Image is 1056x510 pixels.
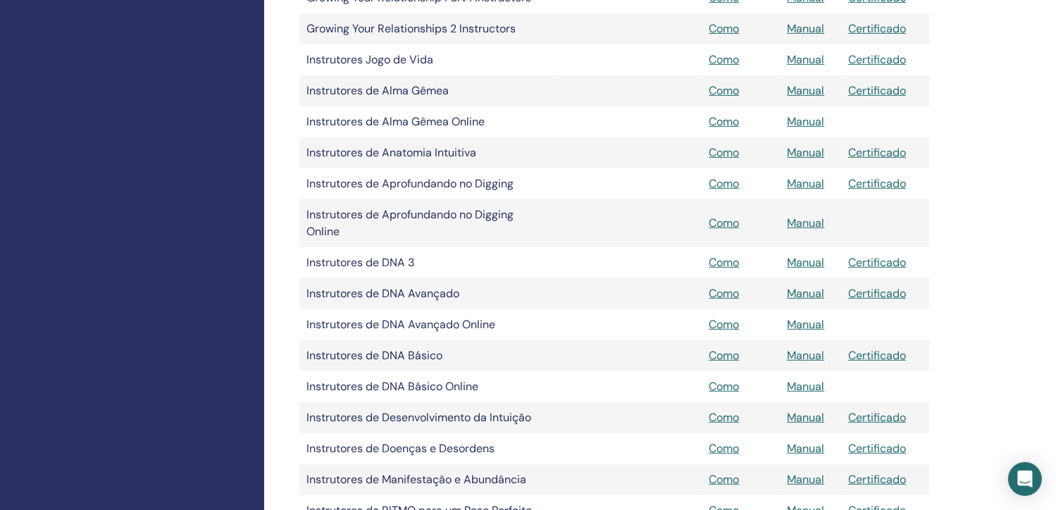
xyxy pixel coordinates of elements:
a: Certificado [848,472,906,487]
a: Certificado [848,441,906,456]
td: Instrutores de DNA Básico Online [299,371,553,402]
a: Como [709,317,739,332]
td: Instrutores de Alma Gêmea [299,75,553,106]
div: Open Intercom Messenger [1008,462,1042,496]
a: Manual [787,114,824,129]
a: Certificado [848,83,906,98]
a: Como [709,472,739,487]
a: Como [709,176,739,191]
a: Como [709,21,739,36]
td: Instrutores de DNA 3 [299,247,553,278]
a: Como [709,379,739,394]
a: Manual [787,410,824,425]
a: Manual [787,145,824,160]
a: Como [709,410,739,425]
a: Como [709,83,739,98]
td: Instrutores de DNA Básico [299,340,553,371]
a: Certificado [848,176,906,191]
a: Certificado [848,21,906,36]
a: Como [709,441,739,456]
a: Como [709,52,739,67]
td: Instrutores de Anatomia Intuitiva [299,137,553,168]
a: Certificado [848,410,906,425]
a: Manual [787,255,824,270]
td: Instrutores de Aprofundando no Digging [299,168,553,199]
td: Growing Your Relationships 2 Instructors [299,13,553,44]
td: Instrutores de Doenças e Desordens [299,433,553,464]
a: Como [709,145,739,160]
a: Certificado [848,348,906,363]
a: Como [709,286,739,301]
td: Instrutores de Aprofundando no Digging Online [299,199,553,247]
a: Manual [787,317,824,332]
a: Manual [787,176,824,191]
a: Certificado [848,286,906,301]
td: Instrutores de DNA Avançado Online [299,309,553,340]
td: Instrutores de Manifestação e Abundância [299,464,553,495]
a: Como [709,216,739,230]
td: Instrutores Jogo de Vida [299,44,553,75]
a: Manual [787,348,824,363]
a: Certificado [848,52,906,67]
a: Manual [787,472,824,487]
a: Manual [787,83,824,98]
td: Instrutores de DNA Avançado [299,278,553,309]
a: Manual [787,216,824,230]
a: Manual [787,441,824,456]
a: Certificado [848,255,906,270]
a: Manual [787,379,824,394]
a: Manual [787,52,824,67]
a: Como [709,348,739,363]
td: Instrutores de Alma Gêmea Online [299,106,553,137]
td: Instrutores de Desenvolvimento da Intuição [299,402,553,433]
a: Como [709,114,739,129]
a: Manual [787,21,824,36]
a: Como [709,255,739,270]
a: Certificado [848,145,906,160]
a: Manual [787,286,824,301]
